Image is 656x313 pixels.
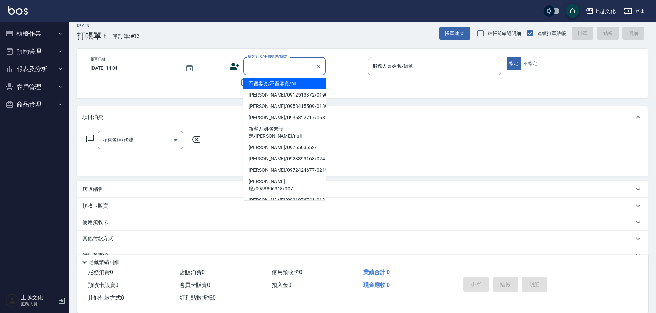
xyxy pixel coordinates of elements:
[77,181,648,198] div: 店販銷售
[488,30,521,37] span: 結帳前確認明細
[594,7,616,15] div: 上越文化
[82,202,108,210] p: 預收卡販賣
[243,194,326,206] li: [PERSON_NAME]/0921976741/013
[566,4,579,18] button: save
[170,135,181,146] button: Open
[243,89,326,101] li: [PERSON_NAME]/0912513372/0190
[89,259,120,266] p: 隱藏業績明細
[82,235,117,243] p: 其他付款方式
[272,282,291,288] span: 扣入金 0
[243,123,326,142] li: 新客人 姓名未設定/[PERSON_NAME]/null
[8,6,28,15] img: Logo
[82,114,103,121] p: 項目消費
[363,269,390,276] span: 業績合計 0
[88,282,118,288] span: 預收卡販賣 0
[91,63,179,74] input: YYYY/MM/DD hh:mm
[243,142,326,153] li: [PERSON_NAME]/0975503552/
[243,101,326,112] li: [PERSON_NAME]/0958415509/0139
[77,231,648,247] div: 其他付款方式
[181,60,198,77] button: Choose date, selected date is 2025-10-06
[77,247,648,264] div: 備註及來源
[88,269,113,276] span: 服務消費 0
[521,57,540,70] button: 不指定
[3,78,66,96] button: 客戶管理
[21,294,56,301] h5: 上越文化
[180,294,216,301] span: 紅利點數折抵 0
[77,24,102,28] h2: Key In
[21,301,56,307] p: 服務人員
[3,43,66,60] button: 預約管理
[507,57,521,70] button: 指定
[314,62,323,71] button: Clear
[77,198,648,214] div: 預收卡販賣
[3,25,66,43] button: 櫃檯作業
[621,5,648,18] button: 登出
[537,30,566,37] span: 連續打單結帳
[243,78,326,89] li: 不留客資/不留客資/null
[180,282,210,288] span: 會員卡販賣 0
[243,165,326,176] li: [PERSON_NAME]/0972424677/0215
[243,176,326,194] li: [PERSON_NAME]堭/0958806318/007
[243,112,326,123] li: [PERSON_NAME]/0935322717/068
[439,27,470,40] button: 帳單速查
[180,269,205,276] span: 店販消費 0
[583,4,619,18] button: 上越文化
[82,186,103,193] p: 店販銷售
[102,32,140,41] span: 上一筆訂單:#13
[77,31,102,41] h3: 打帳單
[5,294,19,308] img: Person
[91,57,105,62] label: 帳單日期
[77,214,648,231] div: 使用預收卡
[82,219,108,226] p: 使用預收卡
[248,54,287,59] label: 顧客姓名/手機號碼/編號
[82,252,108,259] p: 備註及來源
[77,106,648,128] div: 項目消費
[88,294,124,301] span: 其他付款方式 0
[272,269,302,276] span: 使用預收卡 0
[363,282,390,288] span: 現金應收 0
[3,96,66,113] button: 商品管理
[3,60,66,78] button: 報表及分析
[243,153,326,165] li: [PERSON_NAME]/0923393168/024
